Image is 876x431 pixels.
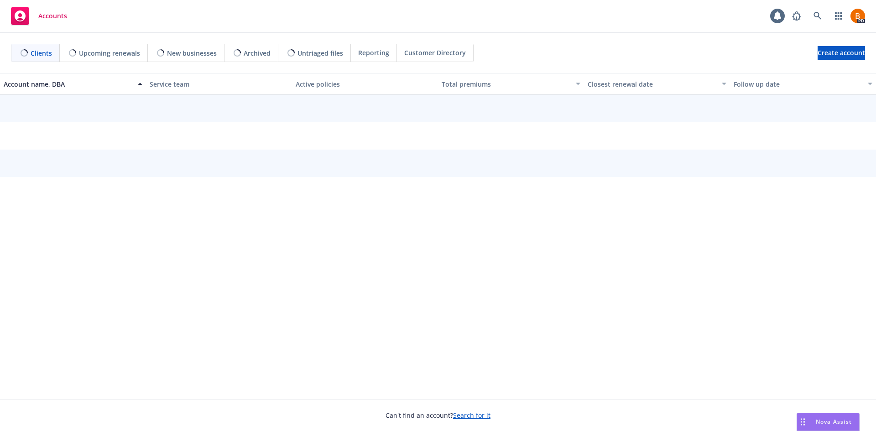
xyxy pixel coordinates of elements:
a: Search [808,7,827,25]
span: Reporting [358,48,389,57]
button: Follow up date [730,73,876,95]
a: Switch app [829,7,848,25]
button: Closest renewal date [584,73,730,95]
span: Can't find an account? [386,410,490,420]
span: Customer Directory [404,48,466,57]
button: Total premiums [438,73,584,95]
button: Active policies [292,73,438,95]
button: Nova Assist [797,413,860,431]
img: photo [850,9,865,23]
a: Search for it [453,411,490,420]
span: Nova Assist [816,418,852,426]
div: Service team [150,79,288,89]
a: Report a Bug [787,7,806,25]
span: Clients [31,48,52,58]
span: Accounts [38,12,67,20]
div: Account name, DBA [4,79,132,89]
a: Create account [818,46,865,60]
div: Drag to move [797,413,808,431]
a: Accounts [7,3,71,29]
div: Closest renewal date [588,79,716,89]
div: Active policies [296,79,434,89]
div: Follow up date [734,79,862,89]
span: Archived [244,48,271,58]
button: Service team [146,73,292,95]
div: Total premiums [442,79,570,89]
span: Upcoming renewals [79,48,140,58]
span: New businesses [167,48,217,58]
span: Create account [818,44,865,62]
span: Untriaged files [297,48,343,58]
